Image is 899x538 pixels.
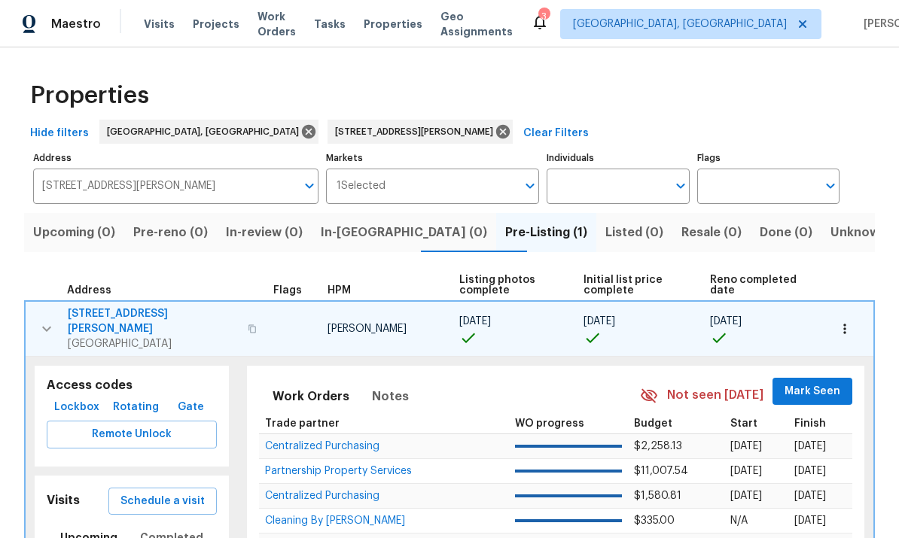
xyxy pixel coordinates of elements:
div: [GEOGRAPHIC_DATA], [GEOGRAPHIC_DATA] [99,120,318,144]
span: HPM [328,285,351,296]
span: Upcoming (0) [33,222,115,243]
span: Reno completed date [710,275,803,296]
span: In-[GEOGRAPHIC_DATA] (0) [321,222,487,243]
span: Flags [273,285,302,296]
span: Lockbox [54,398,99,417]
button: Remote Unlock [47,421,217,448]
a: Centralized Purchasing [265,491,379,500]
span: [GEOGRAPHIC_DATA] [68,336,239,351]
a: Partnership Property Services [265,467,412,476]
button: Open [520,175,541,196]
button: Open [820,175,841,196]
span: WO progress [515,418,584,429]
span: Listing photos complete [459,275,559,296]
span: $335.00 [634,515,675,526]
button: Open [299,175,320,196]
label: Address [33,153,318,163]
span: Maestro [51,17,101,32]
span: [GEOGRAPHIC_DATA], [GEOGRAPHIC_DATA] [107,124,305,139]
span: Tasks [314,19,346,29]
label: Flags [697,153,840,163]
span: In-review (0) [226,222,303,243]
span: Start [730,418,757,429]
label: Markets [326,153,540,163]
span: Work Orders [273,386,349,407]
span: 1 Selected [337,180,386,193]
button: Schedule a visit [108,488,217,515]
span: Gate [172,398,209,417]
span: Budget [634,418,672,429]
a: Centralized Purchasing [265,442,379,451]
button: Open [670,175,691,196]
span: Rotating [113,398,159,417]
span: $1,580.81 [634,491,681,501]
span: $11,007.54 [634,466,688,476]
span: [DATE] [459,316,491,327]
span: [STREET_ADDRESS][PERSON_NAME] [68,306,239,336]
span: Not seen [DATE] [667,387,763,404]
div: [STREET_ADDRESS][PERSON_NAME] [328,120,513,144]
button: Mark Seen [773,378,852,406]
button: Hide filters [24,120,95,147]
span: [DATE] [730,466,762,476]
span: Finish [794,418,826,429]
span: [DATE] [794,466,826,476]
span: Centralized Purchasing [265,441,379,451]
span: Partnership Property Services [265,466,412,476]
span: Visits [144,17,175,32]
button: Gate [166,394,215,421]
span: [DATE] [730,441,762,451]
span: Pre-reno (0) [133,222,208,243]
span: [GEOGRAPHIC_DATA], [GEOGRAPHIC_DATA] [573,17,787,32]
a: Cleaning By [PERSON_NAME] [265,516,405,525]
button: Rotating [107,394,165,421]
span: Mark Seen [785,382,840,401]
span: Geo Assignments [440,9,513,39]
span: Cleaning By [PERSON_NAME] [265,515,405,526]
span: [DATE] [794,441,826,451]
div: 3 [538,9,549,24]
span: Centralized Purchasing [265,491,379,501]
span: $2,258.13 [634,441,682,451]
span: Hide filters [30,124,89,143]
span: Done (0) [760,222,812,243]
h5: Visits [47,493,80,509]
h5: Access codes [47,378,217,394]
span: Properties [30,88,149,103]
span: Resale (0) [681,222,742,243]
label: Individuals [547,153,689,163]
span: Listed (0) [605,222,663,243]
span: Remote Unlock [59,425,205,444]
span: [PERSON_NAME] [328,324,407,334]
span: Address [67,285,111,296]
span: Properties [364,17,422,32]
span: Schedule a visit [120,492,205,511]
span: [DATE] [584,316,615,327]
span: Trade partner [265,418,340,429]
button: Lockbox [48,394,105,421]
span: Work Orders [258,9,296,39]
span: Initial list price complete [584,275,684,296]
span: Notes [372,386,409,407]
span: Pre-Listing (1) [505,222,587,243]
button: Clear Filters [517,120,595,147]
span: [DATE] [794,515,826,526]
span: [STREET_ADDRESS][PERSON_NAME] [335,124,499,139]
span: [DATE] [730,491,762,501]
span: [DATE] [710,316,742,327]
span: Clear Filters [523,124,589,143]
span: Projects [193,17,239,32]
span: N/A [730,515,748,526]
span: [DATE] [794,491,826,501]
